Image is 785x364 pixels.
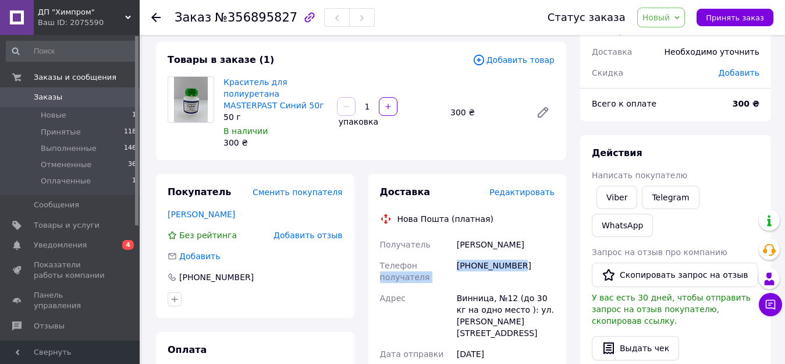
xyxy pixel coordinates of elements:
span: Написать покупателю [592,171,687,180]
span: Сменить покупателя [253,188,342,197]
span: Добавить товар [473,54,555,66]
span: ДП "Химпром" [38,7,125,17]
span: Принять заказ [706,13,764,22]
span: Заказ [175,10,211,24]
span: 1 [132,110,136,121]
span: Выполненные [41,143,97,154]
span: Показатели работы компании [34,260,108,281]
button: Скопировать запрос на отзыв [592,263,758,287]
span: Без рейтинга [179,231,237,240]
span: Сообщения [34,200,79,210]
span: Добавить [719,68,759,77]
span: Доставка [380,186,431,197]
span: Новый [642,13,670,22]
span: Покупатель [168,186,231,197]
span: 1 товар [592,26,624,36]
div: Необходимо уточнить [658,39,766,65]
div: Ваш ID: 2075590 [38,17,140,28]
span: Добавить [179,252,220,261]
span: Товары и услуги [34,220,100,231]
a: Viber [596,186,637,209]
span: Отзывы [34,321,65,331]
div: Винница, №12 (до 30 кг на одно место ): ул. [PERSON_NAME][STREET_ADDRESS] [454,288,557,344]
a: Telegram [642,186,699,209]
div: 300 ₴ [446,104,527,121]
div: [PERSON_NAME] [454,234,557,255]
span: Принятые [41,127,81,137]
span: Товары в заказе (1) [168,54,274,65]
div: Нова Пошта (платная) [395,213,496,225]
div: 50 г [223,111,328,123]
div: Статус заказа [548,12,626,23]
span: Всего к оплате [592,99,656,108]
span: Заказы [34,92,62,103]
span: В наличии [223,126,268,136]
b: 300 ₴ [733,99,759,108]
span: 146 [124,143,136,154]
a: [PERSON_NAME] [168,210,235,219]
span: Оплата [168,344,207,355]
span: Панель управления [34,290,108,311]
a: Редактировать [531,101,555,124]
span: 36 [128,160,136,170]
span: У вас есть 30 дней, чтобы отправить запрос на отзыв покупателю, скопировав ссылку. [592,293,751,326]
span: Редактировать [489,188,555,197]
span: Новые [41,110,66,121]
button: Выдать чек [592,336,679,361]
span: Запрос на отзыв про компанию [592,248,727,257]
div: [PHONE_NUMBER] [454,255,557,288]
span: Оплаченные [41,176,91,186]
button: Принять заказ [697,9,773,26]
span: Заказы и сообщения [34,72,116,83]
span: 118 [124,127,136,137]
span: 4 [122,240,134,250]
span: Действия [592,147,642,158]
span: Адрес [380,294,406,303]
div: [PHONE_NUMBER] [178,271,255,283]
span: 1 [132,176,136,186]
span: Скидка [592,68,623,77]
span: Получатель [380,240,431,249]
span: Доставка [592,47,632,56]
img: Краситель для полиуретана MASTERPAST Синий 50г [174,77,208,122]
div: 300 ₴ [223,137,328,149]
button: Чат с покупателем [759,293,782,316]
input: Поиск [6,41,137,62]
a: WhatsApp [592,214,653,237]
span: Дата отправки [380,349,444,359]
span: Телефон получателя [380,261,430,282]
div: Вернуться назад [151,12,161,23]
span: №356895827 [215,10,297,24]
a: Краситель для полиуретана MASTERPAST Синий 50г [223,77,324,110]
span: Уведомления [34,240,87,250]
span: Отмененные [41,160,91,170]
div: упаковка [336,116,379,128]
span: Добавить отзыв [273,231,342,240]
